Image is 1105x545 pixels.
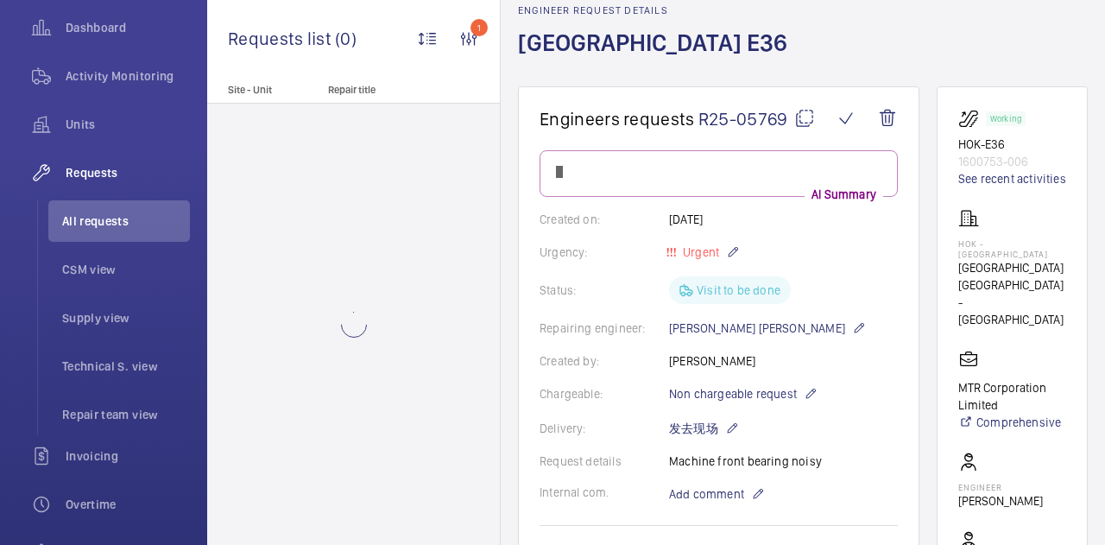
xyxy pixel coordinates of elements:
[518,4,798,16] h2: Engineer request details
[805,186,883,203] p: AI Summary
[207,84,321,96] p: Site - Unit
[62,309,190,326] span: Supply view
[958,482,1043,492] p: Engineer
[679,245,719,259] span: Urgent
[540,108,695,130] span: Engineers requests
[62,358,190,375] span: Technical S. view
[990,116,1021,122] p: Working
[958,153,1066,170] p: 1600753-006
[958,108,986,129] img: escalator.svg
[958,492,1043,510] p: [PERSON_NAME]
[66,19,190,36] span: Dashboard
[66,447,190,465] span: Invoicing
[66,116,190,133] span: Units
[958,170,1066,187] a: See recent activities
[518,27,798,86] h1: [GEOGRAPHIC_DATA] E36
[958,294,1066,328] p: - [GEOGRAPHIC_DATA]
[62,212,190,230] span: All requests
[669,485,744,503] span: Add comment
[958,259,1066,294] p: [GEOGRAPHIC_DATA] [GEOGRAPHIC_DATA]
[228,28,335,49] span: Requests list
[958,379,1066,414] p: MTR Corporation Limited
[958,414,1066,431] a: Comprehensive
[62,261,190,278] span: CSM view
[66,67,190,85] span: Activity Monitoring
[66,164,190,181] span: Requests
[669,385,797,402] span: Non chargeable request
[669,418,739,439] p: 发去现场
[62,406,190,423] span: Repair team view
[958,136,1066,153] p: HOK-E36
[328,84,442,96] p: Repair title
[66,496,190,513] span: Overtime
[669,318,866,339] p: [PERSON_NAME] [PERSON_NAME]
[698,108,815,130] span: R25-05769
[958,238,1066,259] p: HOK - [GEOGRAPHIC_DATA]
